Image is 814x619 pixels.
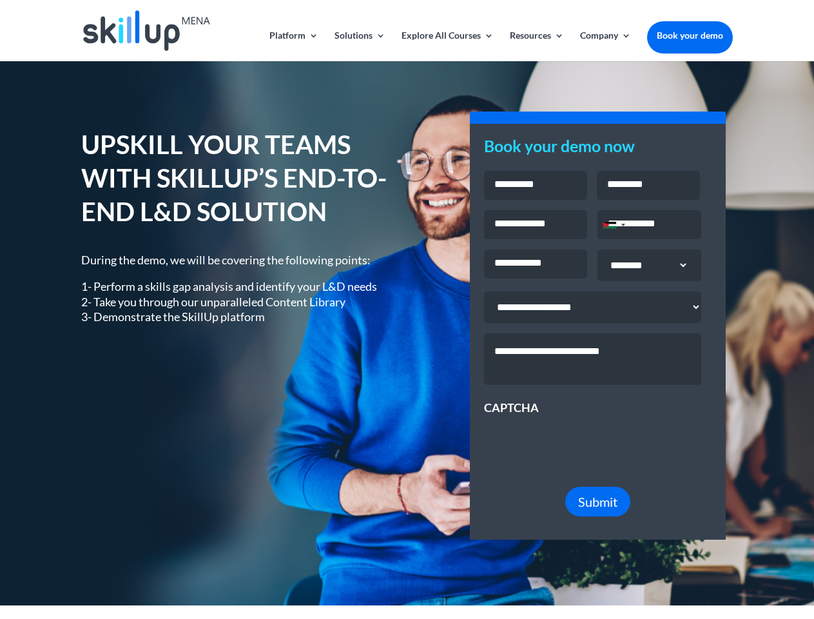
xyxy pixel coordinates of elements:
[565,487,630,516] button: Submit
[598,211,629,239] div: Selected country
[578,494,617,509] span: Submit
[81,279,389,324] p: 1- Perform a skills gap analysis and identify your L&D needs 2- Take you through our unparalleled...
[334,31,385,61] a: Solutions
[269,31,318,61] a: Platform
[81,128,389,235] h1: UPSKILL YOUR TEAMS WITH SKILLUP’S END-TO-END L&D SOLUTION
[484,400,539,415] label: CAPTCHA
[484,416,680,466] iframe: reCAPTCHA
[402,31,494,61] a: Explore All Courses
[81,253,389,325] div: During the demo, we will be covering the following points:
[484,138,712,161] h3: Book your demo now
[580,31,631,61] a: Company
[510,31,564,61] a: Resources
[647,21,733,50] a: Book your demo
[599,480,814,619] iframe: Chat Widget
[83,10,209,51] img: Skillup Mena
